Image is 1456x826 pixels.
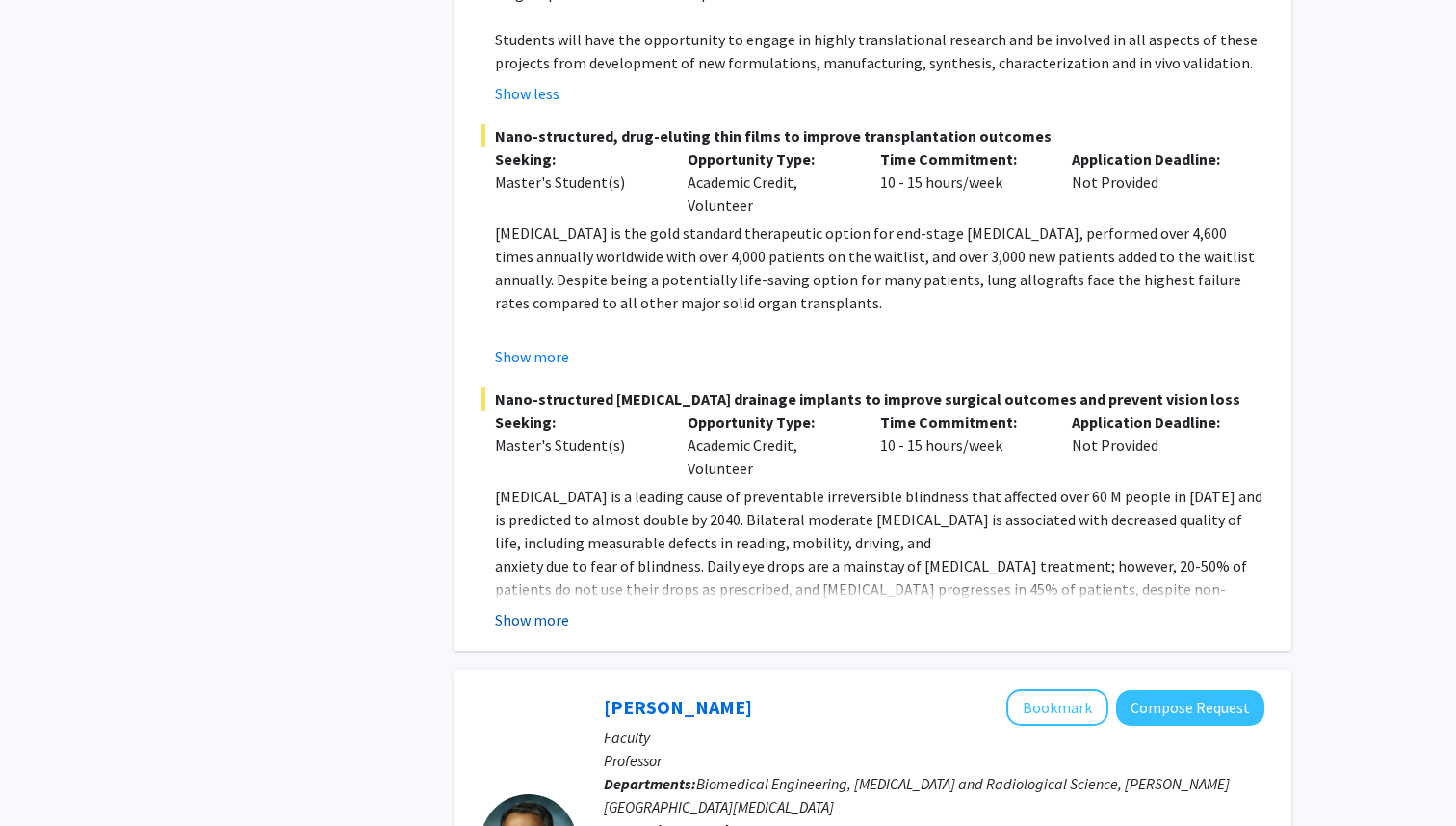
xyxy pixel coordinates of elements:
[495,345,569,368] button: Show more
[495,82,559,105] button: Show less
[1006,689,1108,726] button: Add Arvind Pathak to Bookmarks
[688,147,851,171] p: Opportunity Type:
[604,774,696,793] b: Departments:
[880,147,1044,171] p: Time Commitment:
[481,124,1264,147] span: Nano-structured, drug-eluting thin films to improve transplantation outcomes
[673,147,866,217] div: Academic Credit, Volunteer
[495,554,1264,693] p: anxiety due to fear of blindness. Daily eye drops are a mainstay of [MEDICAL_DATA] treatment; how...
[495,608,569,631] button: Show more
[495,147,659,171] p: Seeking:
[604,774,1230,816] span: Biomedical Engineering, [MEDICAL_DATA] and Radiological Science, [PERSON_NAME][GEOGRAPHIC_DATA][M...
[1072,147,1235,171] p: Application Deadline:
[1072,411,1235,434] p: Application Deadline:
[673,411,866,480] div: Academic Credit, Volunteer
[495,28,1264,74] p: Students will have the opportunity to engage in highly translational research and be involved in ...
[688,411,851,434] p: Opportunity Type:
[495,411,659,434] p: Seeking:
[880,411,1044,434] p: Time Commitment:
[495,485,1264,554] p: [MEDICAL_DATA] is a leading cause of preventable irreversible blindness that affected over 60 M p...
[1057,147,1250,217] div: Not Provided
[604,726,1264,749] p: Faculty
[14,739,82,812] iframe: Chat
[1116,690,1264,726] button: Compose Request to Arvind Pathak
[604,749,1264,772] p: Professor
[495,171,659,194] div: Master's Student(s)
[495,222,1264,314] p: [MEDICAL_DATA] is the gold standard therapeutic option for end-stage [MEDICAL_DATA], performed ov...
[866,411,1058,480] div: 10 - 15 hours/week
[604,695,752,719] a: [PERSON_NAME]
[1057,411,1250,480] div: Not Provided
[481,387,1264,411] span: Nano-structured [MEDICAL_DATA] drainage implants to improve surgical outcomes and prevent vision ...
[495,434,659,457] div: Master's Student(s)
[866,147,1058,217] div: 10 - 15 hours/week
